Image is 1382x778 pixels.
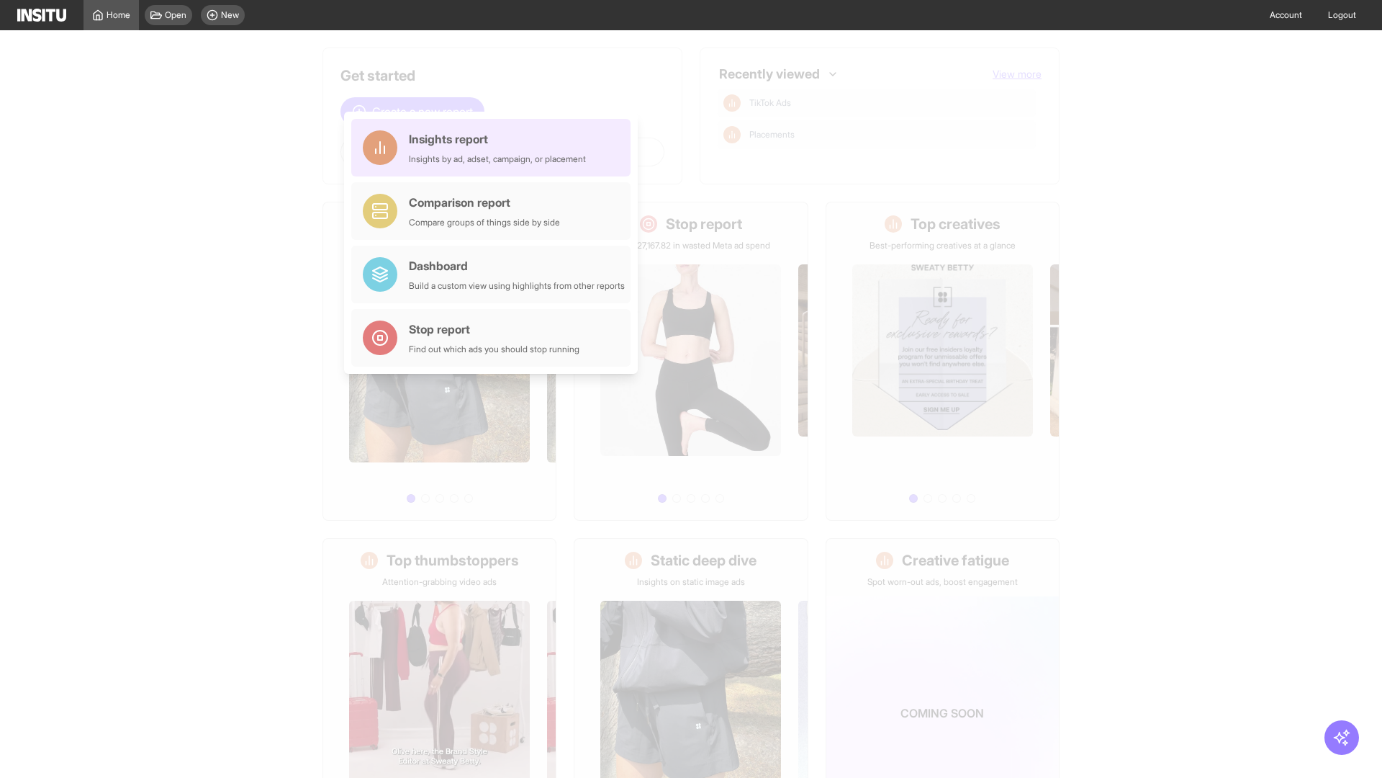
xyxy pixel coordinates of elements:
[107,9,130,21] span: Home
[409,257,625,274] div: Dashboard
[17,9,66,22] img: Logo
[409,321,579,338] div: Stop report
[409,130,586,148] div: Insights report
[409,153,586,165] div: Insights by ad, adset, campaign, or placement
[165,9,186,21] span: Open
[409,280,625,292] div: Build a custom view using highlights from other reports
[409,344,579,355] div: Find out which ads you should stop running
[409,217,560,228] div: Compare groups of things side by side
[409,194,560,211] div: Comparison report
[221,9,239,21] span: New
